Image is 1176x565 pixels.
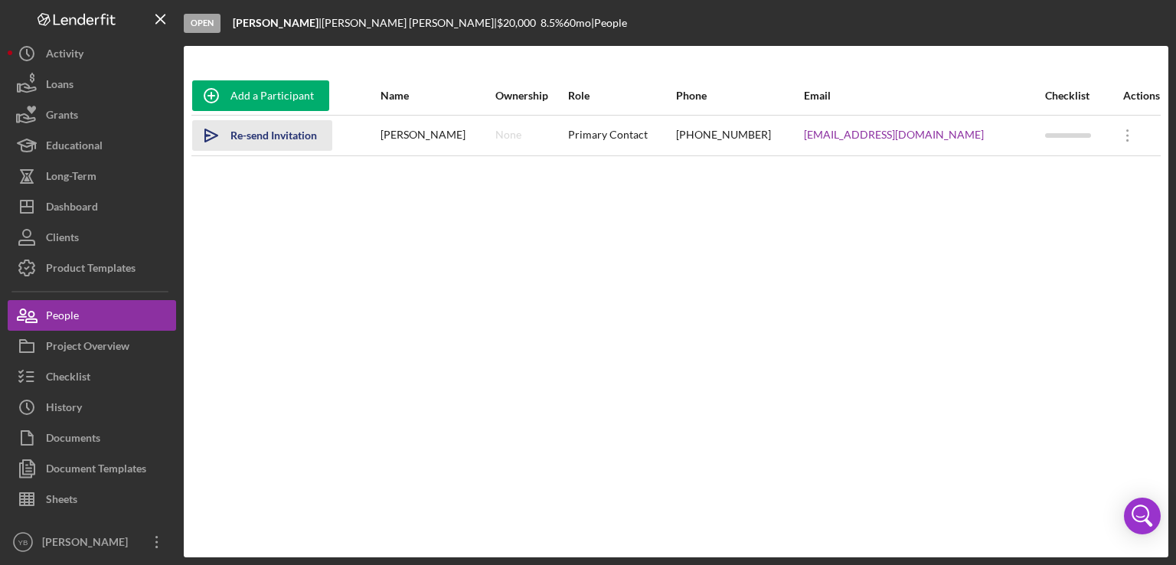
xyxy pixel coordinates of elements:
[192,120,332,151] button: Re-send Invitation
[38,527,138,561] div: [PERSON_NAME]
[568,90,675,102] div: Role
[46,423,100,457] div: Documents
[8,527,176,557] button: YB[PERSON_NAME]
[230,80,314,111] div: Add a Participant
[46,392,82,426] div: History
[8,222,176,253] button: Clients
[495,129,521,141] div: None
[322,17,497,29] div: [PERSON_NAME] [PERSON_NAME] |
[46,38,83,73] div: Activity
[804,129,984,141] a: [EMAIL_ADDRESS][DOMAIN_NAME]
[804,90,1044,102] div: Email
[46,484,77,518] div: Sheets
[541,17,563,29] div: 8.5 %
[8,361,176,392] button: Checklist
[8,38,176,69] button: Activity
[8,161,176,191] button: Long-Term
[46,253,136,287] div: Product Templates
[8,300,176,331] button: People
[1124,498,1161,534] div: Open Intercom Messenger
[8,191,176,222] button: Dashboard
[1109,90,1160,102] div: Actions
[233,17,322,29] div: |
[497,16,536,29] span: $20,000
[192,80,329,111] button: Add a Participant
[233,16,318,29] b: [PERSON_NAME]
[381,90,494,102] div: Name
[18,538,28,547] text: YB
[230,120,317,151] div: Re-send Invitation
[46,130,103,165] div: Educational
[46,69,73,103] div: Loans
[46,331,129,365] div: Project Overview
[563,17,591,29] div: 60 mo
[568,116,675,155] div: Primary Contact
[46,453,146,488] div: Document Templates
[46,300,79,335] div: People
[8,453,176,484] button: Document Templates
[46,361,90,396] div: Checklist
[46,161,96,195] div: Long-Term
[8,130,176,161] button: Educational
[46,191,98,226] div: Dashboard
[591,17,627,29] div: | People
[676,90,803,102] div: Phone
[8,392,176,423] button: History
[46,222,79,256] div: Clients
[1045,90,1106,102] div: Checklist
[8,423,176,453] button: Documents
[8,331,176,361] button: Project Overview
[8,484,176,514] button: Sheets
[381,116,494,155] div: [PERSON_NAME]
[46,100,78,134] div: Grants
[184,14,220,33] div: Open
[8,69,176,100] button: Loans
[8,253,176,283] button: Product Templates
[8,100,176,130] button: Grants
[676,116,803,155] div: [PHONE_NUMBER]
[495,90,566,102] div: Ownership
